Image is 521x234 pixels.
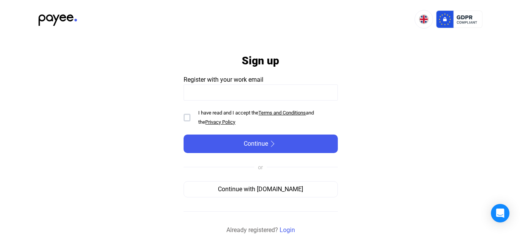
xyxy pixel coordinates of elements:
[184,135,338,153] button: Continuearrow-right-white
[415,10,433,29] button: EN
[244,139,268,148] span: Continue
[258,163,263,172] div: or
[186,185,335,194] div: Continue with [DOMAIN_NAME]
[258,110,306,116] a: Terms and Conditions
[184,76,263,83] span: Register with your work email
[39,10,77,26] img: black-payee-blue-dot.svg
[205,119,236,125] a: Privacy Policy
[436,10,482,29] img: gdpr
[242,54,279,67] h1: Sign up
[491,204,509,222] div: Open Intercom Messenger
[184,181,338,197] button: Continue with [DOMAIN_NAME]
[198,110,258,116] span: I have read and I accept the
[205,119,235,125] u: Privacy Policy
[419,15,428,24] img: EN
[268,141,277,147] img: arrow-right-white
